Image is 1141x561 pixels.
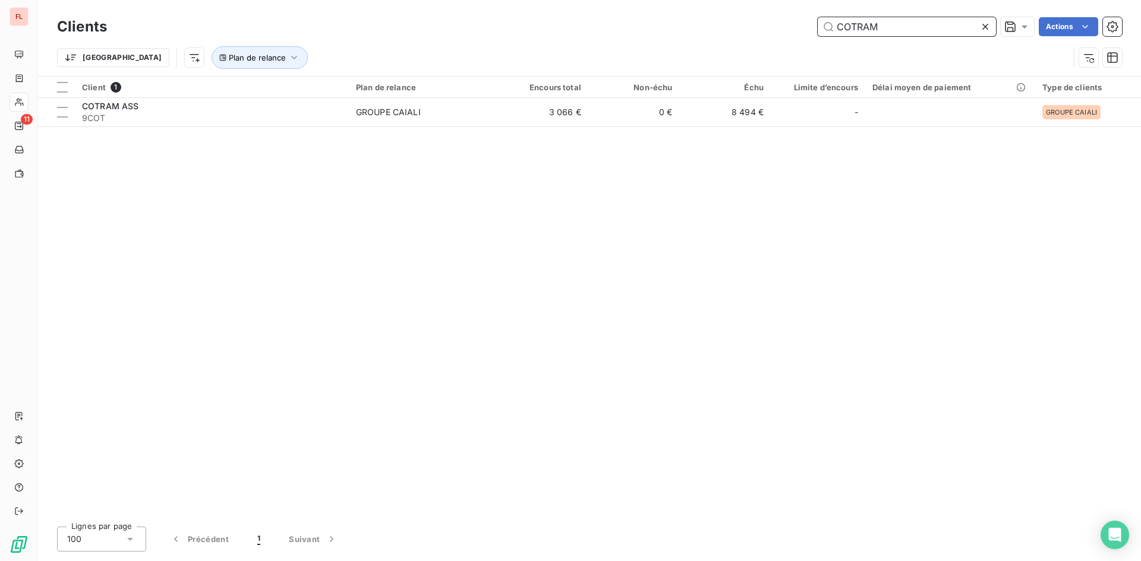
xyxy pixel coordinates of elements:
span: 11 [21,114,33,125]
td: 0 € [588,98,680,126]
div: GROUPE CAIALI [356,106,421,118]
span: 100 [67,533,81,545]
span: 1 [257,533,260,545]
span: 1 [111,82,121,93]
a: 11 [10,116,28,135]
div: Limite d’encours [778,83,858,92]
span: COTRAM ASS [82,101,139,111]
img: Logo LeanPay [10,535,29,554]
div: FL [10,7,29,26]
div: Non-échu [595,83,673,92]
span: Client [82,83,106,92]
span: 9COT [82,112,342,124]
td: 8 494 € [680,98,771,126]
button: 1 [243,527,275,552]
div: Encours total [504,83,581,92]
h3: Clients [57,16,107,37]
span: - [855,106,858,118]
button: Suivant [275,527,352,552]
span: Plan de relance [229,53,286,62]
div: Open Intercom Messenger [1101,521,1129,549]
button: Plan de relance [212,46,308,69]
div: Type de clients [1042,83,1134,92]
button: [GEOGRAPHIC_DATA] [57,48,169,67]
div: Délai moyen de paiement [872,83,1028,92]
td: 3 066 € [497,98,588,126]
button: Actions [1039,17,1098,36]
span: GROUPE CAIALI [1046,109,1097,116]
button: Précédent [156,527,243,552]
div: Échu [687,83,764,92]
input: Rechercher [818,17,996,36]
div: Plan de relance [356,83,490,92]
